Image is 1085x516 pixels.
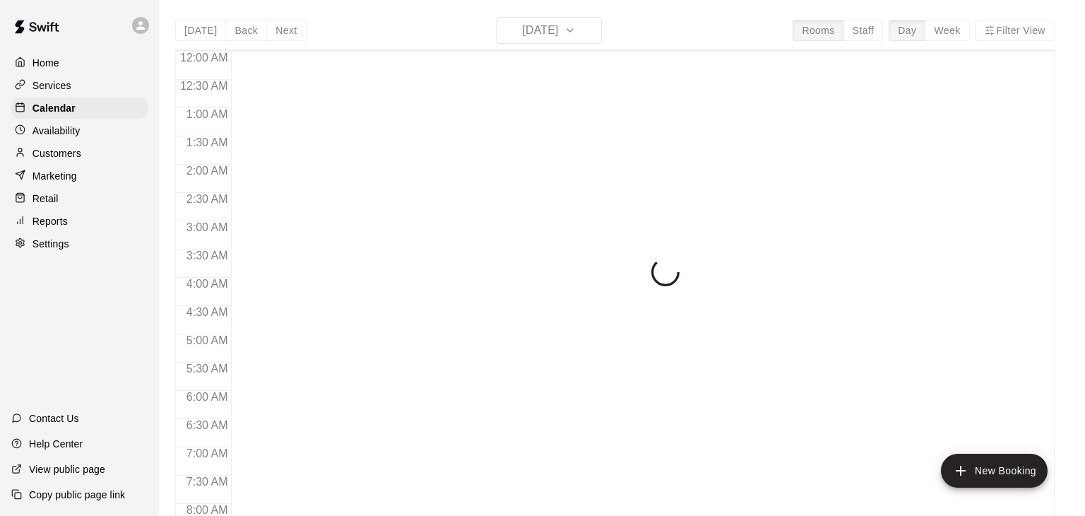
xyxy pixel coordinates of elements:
[183,419,232,431] span: 6:30 AM
[29,488,125,502] p: Copy public page link
[11,188,148,209] a: Retail
[11,120,148,141] a: Availability
[183,108,232,120] span: 1:00 AM
[11,165,148,187] a: Marketing
[183,306,232,318] span: 4:30 AM
[183,250,232,262] span: 3:30 AM
[183,476,232,488] span: 7:30 AM
[183,447,232,459] span: 7:00 AM
[183,504,232,516] span: 8:00 AM
[32,56,59,70] p: Home
[29,411,79,426] p: Contact Us
[183,363,232,375] span: 5:30 AM
[183,391,232,403] span: 6:00 AM
[11,143,148,164] a: Customers
[11,75,148,96] a: Services
[183,278,232,290] span: 4:00 AM
[32,78,71,93] p: Services
[183,334,232,346] span: 5:00 AM
[32,192,59,206] p: Retail
[183,136,232,148] span: 1:30 AM
[11,52,148,74] a: Home
[29,462,105,476] p: View public page
[11,233,148,254] a: Settings
[183,193,232,205] span: 2:30 AM
[941,454,1048,488] button: add
[29,437,83,451] p: Help Center
[32,101,76,115] p: Calendar
[32,146,81,160] p: Customers
[177,52,232,64] span: 12:00 AM
[177,80,232,92] span: 12:30 AM
[183,165,232,177] span: 2:00 AM
[32,124,81,138] p: Availability
[32,214,68,228] p: Reports
[32,169,77,183] p: Marketing
[32,237,69,251] p: Settings
[183,221,232,233] span: 3:00 AM
[11,98,148,119] a: Calendar
[11,211,148,232] a: Reports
